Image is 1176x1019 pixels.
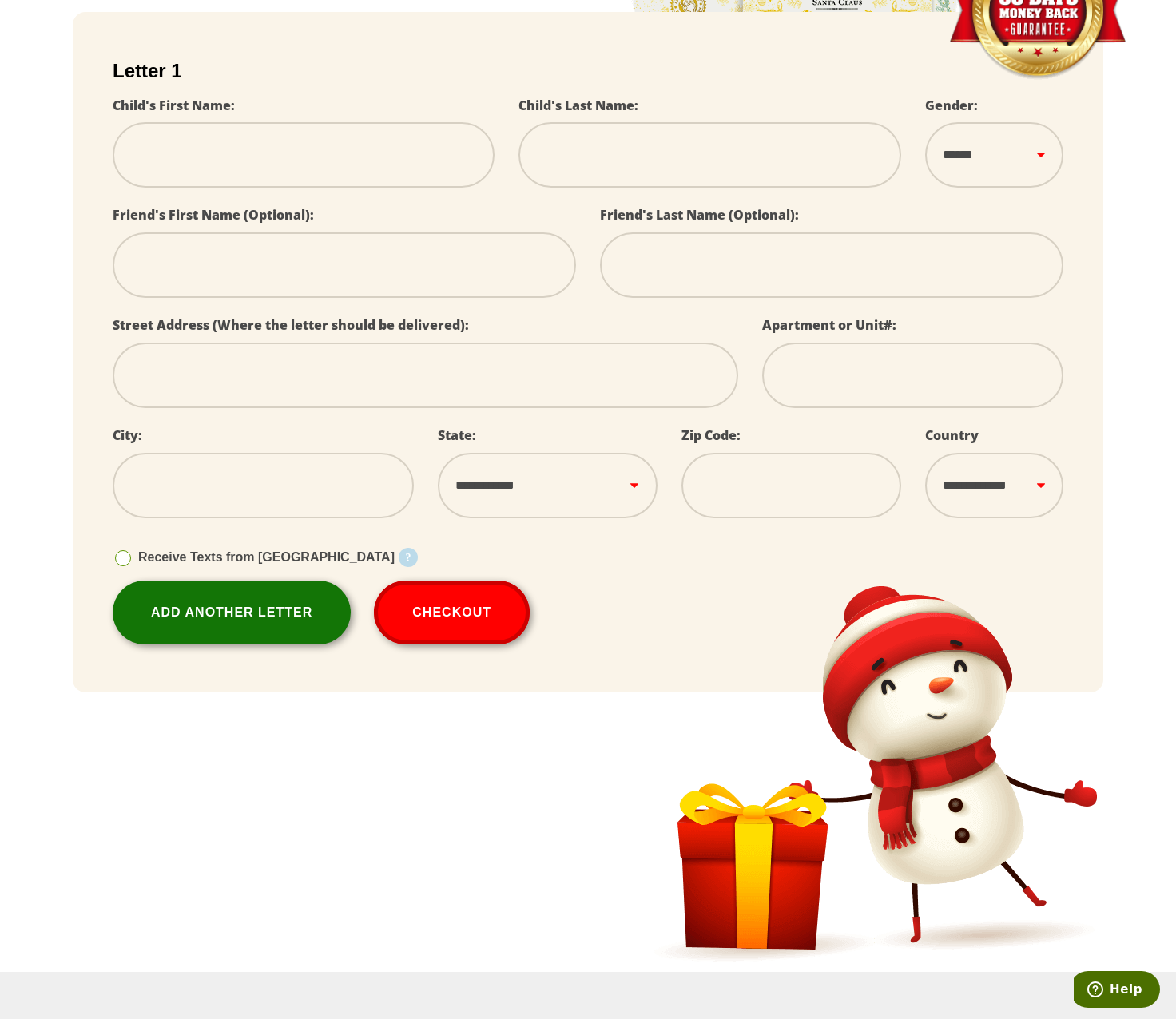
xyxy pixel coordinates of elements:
img: Snowman [644,577,1103,968]
button: Checkout [374,581,530,644]
label: City: [113,426,142,444]
label: Friend's First Name (Optional): [113,206,314,224]
label: Country [925,426,979,444]
span: Receive Texts from [GEOGRAPHIC_DATA] [138,550,395,564]
label: Child's Last Name: [518,97,638,114]
label: Child's First Name: [113,97,235,114]
h2: Letter 1 [113,60,1063,82]
label: Street Address (Where the letter should be delivered): [113,316,469,334]
label: State: [438,426,476,444]
iframe: Opens a widget where you can find more information [1074,971,1160,1011]
label: Apartment or Unit#: [762,316,896,334]
a: Add Another Letter [113,581,351,644]
label: Zip Code: [681,426,741,444]
label: Friend's Last Name (Optional): [600,206,799,224]
label: Gender: [925,97,978,114]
